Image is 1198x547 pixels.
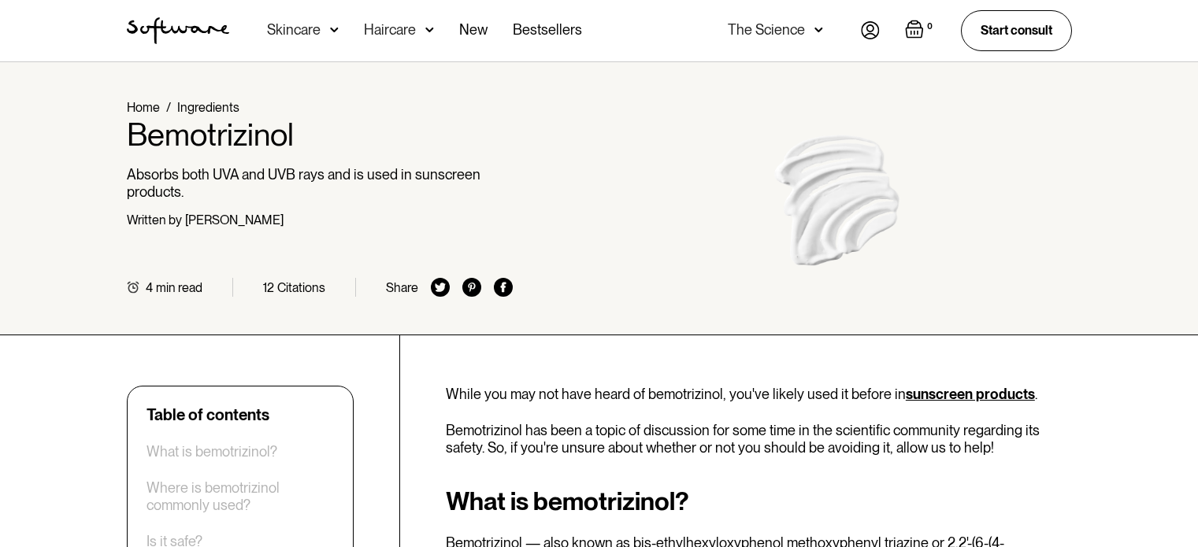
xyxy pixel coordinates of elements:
[185,213,284,227] div: [PERSON_NAME]
[728,22,805,38] div: The Science
[147,405,269,424] div: Table of contents
[446,386,1072,403] p: While you may not have heard of bemotrizinol, you've likely used it before in .
[446,487,1072,516] h2: What is bemotrizinol?
[127,116,514,153] h1: Bemotrizinol
[814,22,823,38] img: arrow down
[386,280,418,295] div: Share
[156,280,202,295] div: min read
[147,443,277,460] a: What is bemotrizinol?
[127,17,229,44] img: Software Logo
[127,213,182,227] div: Written by
[127,17,229,44] a: home
[462,278,481,297] img: pinterest icon
[364,22,416,38] div: Haircare
[263,280,274,295] div: 12
[906,386,1035,402] a: sunscreen products
[267,22,321,38] div: Skincare
[127,100,160,115] a: Home
[905,20,936,42] a: Open empty cart
[924,20,936,34] div: 0
[146,280,153,295] div: 4
[277,280,325,295] div: Citations
[166,100,171,115] div: /
[494,278,513,297] img: facebook icon
[446,422,1072,456] p: Bemotrizinol has been a topic of discussion for some time in the scientific community regarding i...
[177,100,239,115] a: Ingredients
[330,22,339,38] img: arrow down
[127,166,514,200] p: Absorbs both UVA and UVB rays and is used in sunscreen products.
[431,278,450,297] img: twitter icon
[961,10,1072,50] a: Start consult
[147,479,334,513] a: Where is bemotrizinol commonly used?
[425,22,434,38] img: arrow down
